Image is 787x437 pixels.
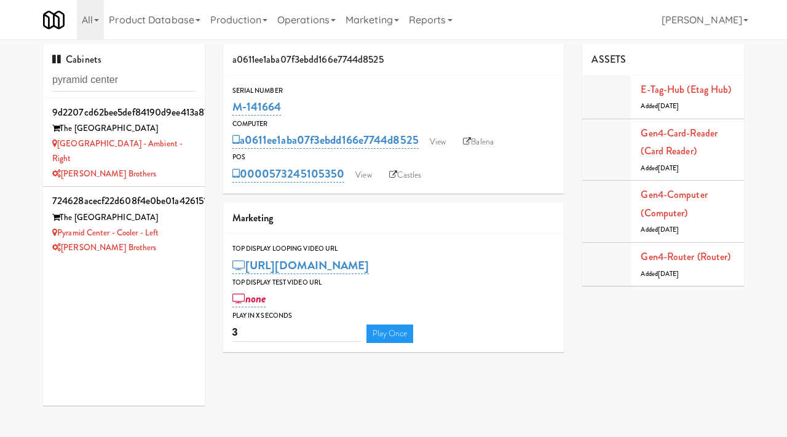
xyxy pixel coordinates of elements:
[232,118,555,130] div: Computer
[52,210,196,226] div: The [GEOGRAPHIC_DATA]
[383,166,428,184] a: Castles
[366,325,414,343] a: Play Once
[641,250,730,264] a: Gen4-router (Router)
[52,121,196,136] div: The [GEOGRAPHIC_DATA]
[232,290,266,307] a: none
[52,103,196,122] div: 9d2207cd62bee5def84190d9ee413a87
[232,98,282,116] a: M-141664
[641,126,718,159] a: Gen4-card-reader (Card Reader)
[43,187,205,260] li: 724628acecf22d608f4e0be01a426151The [GEOGRAPHIC_DATA] Pyramid Center - Cooler - Left[PERSON_NAME]...
[232,85,555,97] div: Serial Number
[52,52,101,66] span: Cabinets
[223,44,564,76] div: a0611ee1aba07f3ebdd166e7744d8525
[658,269,679,278] span: [DATE]
[43,98,205,187] li: 9d2207cd62bee5def84190d9ee413a87The [GEOGRAPHIC_DATA] [GEOGRAPHIC_DATA] - Ambient - Right[PERSON_...
[52,192,196,210] div: 724628acecf22d608f4e0be01a426151
[349,166,378,184] a: View
[641,269,679,278] span: Added
[457,133,500,151] a: Balena
[641,163,679,173] span: Added
[52,227,159,238] a: Pyramid Center - Cooler - Left
[658,101,679,111] span: [DATE]
[232,243,555,255] div: Top Display Looping Video Url
[641,225,679,234] span: Added
[52,168,156,179] a: [PERSON_NAME] Brothers
[43,9,65,31] img: Micromart
[232,211,274,225] span: Marketing
[591,52,626,66] span: ASSETS
[232,165,345,183] a: 0000573245105350
[424,133,452,151] a: View
[52,138,183,165] a: [GEOGRAPHIC_DATA] - Ambient - Right
[52,242,156,253] a: [PERSON_NAME] Brothers
[232,132,419,149] a: a0611ee1aba07f3ebdd166e7744d8525
[232,151,555,163] div: POS
[641,82,731,96] a: E-tag-hub (Etag Hub)
[232,277,555,289] div: Top Display Test Video Url
[658,225,679,234] span: [DATE]
[641,101,679,111] span: Added
[232,310,555,322] div: Play in X seconds
[641,187,707,220] a: Gen4-computer (Computer)
[658,163,679,173] span: [DATE]
[52,69,196,92] input: Search cabinets
[232,257,370,274] a: [URL][DOMAIN_NAME]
